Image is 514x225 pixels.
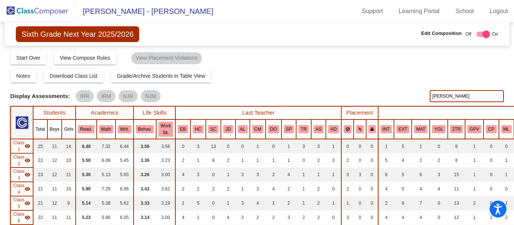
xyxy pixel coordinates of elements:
[414,125,427,133] button: MAT
[221,196,235,210] td: 1
[190,196,206,210] td: 5
[76,153,97,168] td: 5.50
[47,153,62,168] td: 12
[430,182,448,196] td: 4
[328,125,339,133] button: AD
[60,55,110,61] span: View Compose Rules
[430,196,448,210] td: 0
[326,210,341,225] td: 0
[484,5,514,17] a: Logout
[341,119,354,139] th: Keep away students
[354,153,366,168] td: 0
[13,182,24,196] span: Class 4
[311,139,326,153] td: 3
[252,125,263,133] button: CM
[47,196,62,210] td: 12
[378,119,394,139] th: Introvert
[250,153,266,168] td: 1
[206,119,221,139] th: Silvia Cancila
[178,125,188,133] button: EB
[24,157,30,163] mat-icon: visibility
[206,210,221,225] td: 0
[448,139,465,153] td: 8
[156,168,175,182] td: 3.00
[421,30,462,37] span: Edit Composition
[13,139,24,153] span: Class 1
[156,139,175,153] td: 3.56
[412,210,430,225] td: 4
[62,210,76,225] td: 11
[190,153,206,168] td: 1
[341,168,354,182] td: 3
[221,153,235,168] td: 2
[484,210,499,225] td: 1
[412,153,430,168] td: 2
[266,196,281,210] td: 1
[281,153,297,168] td: 1
[499,139,514,153] td: 0
[430,168,448,182] td: 3
[236,168,250,182] td: 3
[448,210,465,225] td: 12
[311,119,326,139] th: Amelia Steinmetz
[394,119,412,139] th: Extrovert
[97,139,116,153] td: 7.32
[484,196,499,210] td: 0
[134,153,156,168] td: 3.36
[354,210,366,225] td: 0
[465,119,484,139] th: Good Parent Volunteer
[484,153,499,168] td: 0
[13,154,24,167] span: Class 2
[78,125,94,133] button: Read.
[97,90,116,102] mat-chip: IRM
[97,182,116,196] td: 7.29
[97,153,116,168] td: 6.09
[326,196,341,210] td: 1
[378,210,394,225] td: 4
[266,119,281,139] th: David Ortega
[33,106,76,119] th: Students
[366,182,378,196] td: 0
[221,182,235,196] td: 2
[430,139,448,153] td: 0
[117,73,205,79] span: Grade/Archive Students in Table View
[236,210,250,225] td: 2
[250,168,266,182] td: 3
[119,90,138,102] mat-chip: NJR
[221,139,235,153] td: 0
[76,210,97,225] td: 5.23
[97,168,116,182] td: 5.13
[281,182,297,196] td: 2
[76,139,97,153] td: 6.48
[16,26,139,42] span: Sixth Grade Next Year 2025/2026
[499,153,514,168] td: 1
[394,196,412,210] td: 9
[13,168,24,181] span: Class 3
[378,182,394,196] td: 4
[175,210,190,225] td: 4
[190,139,206,153] td: 3
[484,119,499,139] th: Challenging Parent
[13,211,24,224] span: Class 6
[62,139,76,153] td: 14
[394,139,412,153] td: 5
[75,5,213,17] span: [PERSON_NAME] - [PERSON_NAME]
[206,168,221,182] td: 0
[341,106,378,119] th: Placement
[175,119,190,139] th: Eric Biddle
[221,168,235,182] td: 1
[11,139,33,153] td: No teacher - No Class Name
[206,196,221,210] td: 0
[33,153,47,168] td: 22
[326,168,341,182] td: 1
[141,90,161,102] mat-chip: NJM
[296,196,311,210] td: 1
[97,210,116,225] td: 5.86
[394,153,412,168] td: 4
[156,196,175,210] td: 3.19
[250,182,266,196] td: 3
[24,172,30,178] mat-icon: visibility
[326,119,341,139] th: Alec Del Viscio
[175,168,190,182] td: 4
[116,168,134,182] td: 5.65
